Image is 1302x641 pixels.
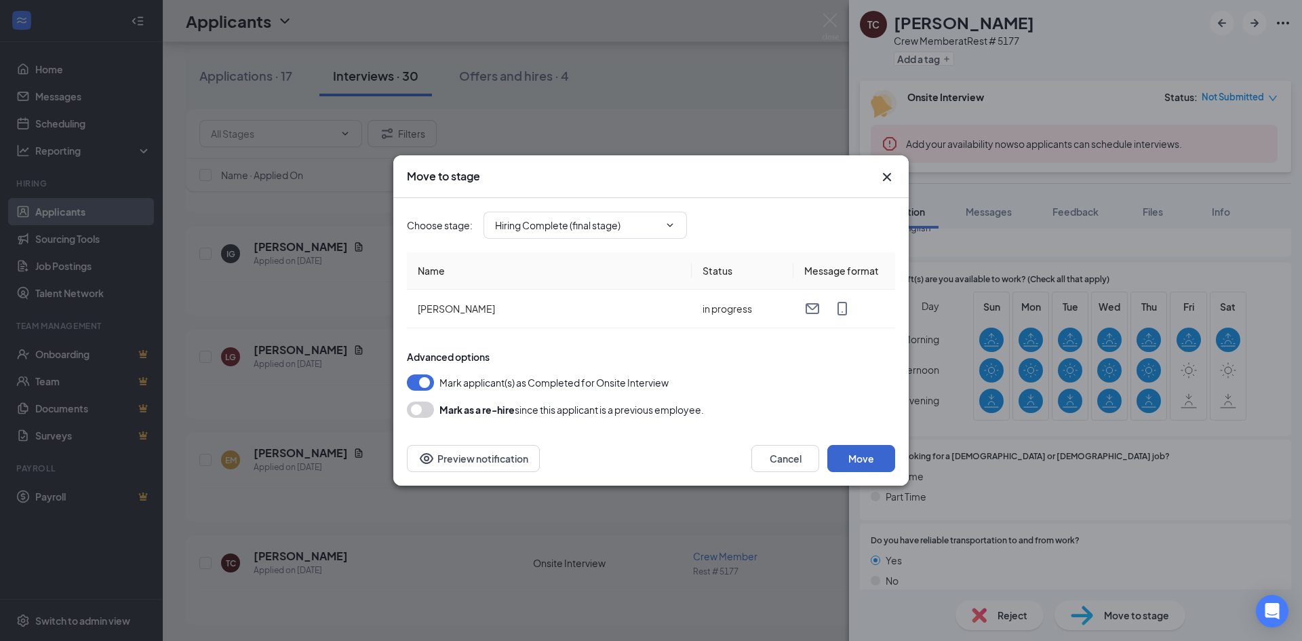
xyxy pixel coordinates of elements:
[665,220,675,231] svg: ChevronDown
[407,350,895,364] div: Advanced options
[407,445,540,472] button: Preview notificationEye
[793,252,895,290] th: Message format
[439,402,704,418] div: since this applicant is a previous employee.
[418,303,495,315] span: [PERSON_NAME]
[804,300,821,317] svg: Email
[692,290,793,328] td: in progress
[692,252,793,290] th: Status
[439,404,515,416] b: Mark as a re-hire
[407,218,473,233] span: Choose stage :
[407,169,480,184] h3: Move to stage
[751,445,819,472] button: Cancel
[879,169,895,185] svg: Cross
[418,450,435,467] svg: Eye
[834,300,850,317] svg: MobileSms
[1256,595,1288,627] div: Open Intercom Messenger
[827,445,895,472] button: Move
[879,169,895,185] button: Close
[407,252,692,290] th: Name
[439,374,669,391] span: Mark applicant(s) as Completed for Onsite Interview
